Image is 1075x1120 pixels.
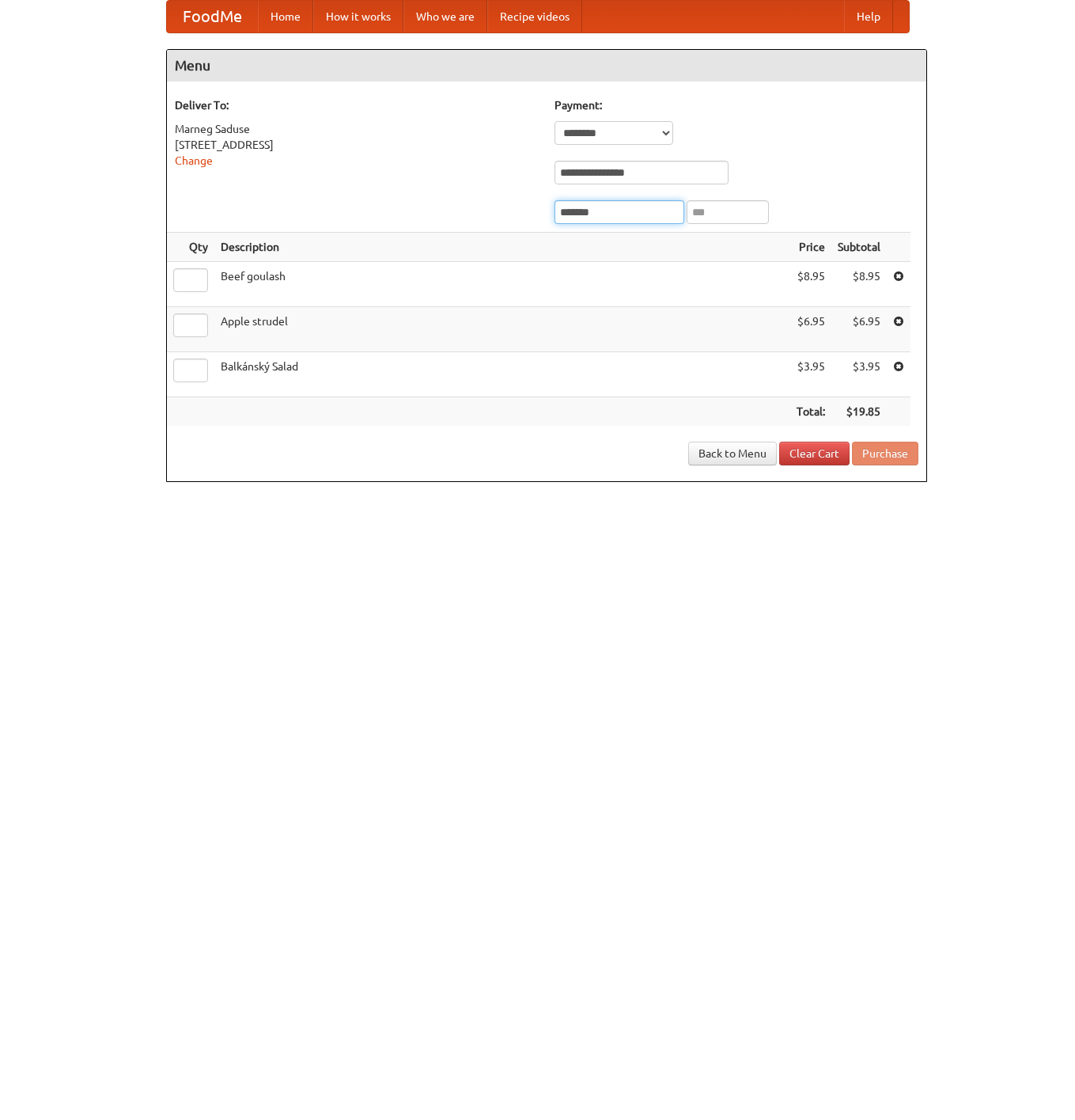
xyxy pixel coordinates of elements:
[790,233,831,262] th: Price
[487,1,582,32] a: Recipe videos
[831,352,887,397] td: $3.95
[167,1,258,32] a: FoodMe
[175,97,539,113] h5: Deliver To:
[790,397,831,427] th: Total:
[831,262,887,307] td: $8.95
[258,1,313,32] a: Home
[167,233,214,262] th: Qty
[852,442,918,465] button: Purchase
[831,307,887,352] td: $6.95
[175,121,539,137] div: Marneg Saduse
[790,307,831,352] td: $6.95
[790,352,831,397] td: $3.95
[831,233,887,262] th: Subtotal
[555,97,918,113] h5: Payment:
[844,1,893,32] a: Help
[779,442,850,465] a: Clear Cart
[214,307,790,352] td: Apple strudel
[167,50,926,82] h4: Menu
[313,1,403,32] a: How it works
[403,1,487,32] a: Who we are
[175,137,539,153] div: [STREET_ADDRESS]
[175,154,213,167] a: Change
[214,262,790,307] td: Beef goulash
[831,397,887,427] th: $19.85
[214,233,790,262] th: Description
[790,262,831,307] td: $8.95
[214,352,790,397] td: Balkánský Salad
[688,442,777,465] a: Back to Menu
